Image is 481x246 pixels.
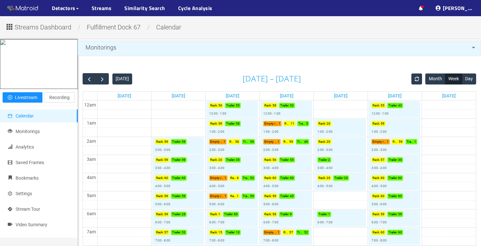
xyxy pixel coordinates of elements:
p: 4:00 - 5:00 [317,184,333,189]
p: 3:00 - 4:00 [372,165,387,171]
p: 4:00 - 5:00 [263,184,279,189]
p: 35 [236,157,240,162]
p: Trailer : [226,121,235,126]
p: Rack : [318,121,326,126]
p: 60 [398,194,402,199]
p: 20 [344,175,348,181]
p: Trailer : [243,194,250,199]
p: 3:00 - 4:00 [209,165,224,171]
p: 2:00 - 3:00 [155,147,170,152]
p: Trailer : [226,157,235,162]
p: Trailer : [298,121,306,126]
div: 1am [86,119,97,127]
p: 20 [326,139,330,144]
button: Recording [44,92,75,103]
p: Rack : [156,139,164,144]
p: 4:00 - 5:00 [372,184,387,189]
p: 1 [279,121,281,126]
p: Trailer : [388,230,397,235]
p: Trailer : [280,175,289,181]
p: 60 [290,175,294,181]
p: Empty rack : [210,194,224,199]
p: 60 [164,175,168,181]
a: Go to August 3, 2025 [116,92,132,100]
span: / [145,23,151,31]
p: 6:00 - 7:00 [317,220,333,225]
p: Rack : [230,194,236,199]
p: 1 [387,139,389,144]
p: 57 [381,157,384,162]
p: 7:00 - 8:00 [155,238,170,243]
p: Rack : [210,230,218,235]
p: Rack : [230,175,236,181]
p: 12:00 - 1:00 [209,111,226,116]
p: 59 [182,157,186,162]
p: Empty rack : [264,121,278,126]
p: Empty rack : [264,139,277,144]
p: 57 [289,230,293,235]
button: Week [445,73,462,84]
p: 7:00 - 8:00 [372,238,387,243]
p: 6:00 - 7:00 [372,220,387,225]
p: 1 [278,139,280,144]
p: 56 [218,103,222,108]
p: Rack : [283,139,289,144]
p: Rack : [156,175,164,181]
p: 59 [250,194,254,199]
p: 20 [326,121,330,126]
p: Trailer : [172,139,181,144]
p: 1 [224,194,226,199]
p: 1 [414,139,416,144]
p: 1 [218,212,220,217]
p: 6 [237,175,239,181]
p: 59 [164,194,168,199]
p: Rack : [264,212,272,217]
span: Calendar [16,113,34,118]
p: 59 [182,139,186,144]
p: 4:00 - 5:00 [209,184,224,189]
p: 52 [250,175,254,181]
p: Rack : [284,121,290,126]
p: 60 [398,175,402,181]
p: Rack : [156,157,164,162]
p: 12:00 - 1:00 [372,111,389,116]
p: Rack : [210,121,218,126]
p: Empty rack : [210,175,224,181]
span: Fulfillment Dock 67 [82,23,145,31]
p: Trailer : [172,194,181,199]
p: 59 [164,212,168,217]
p: 3:00 - 4:00 [263,165,279,171]
p: 7:00 - 8:00 [263,238,279,243]
p: Rack : [264,103,272,108]
div: 12am [83,101,97,108]
p: 3:00 - 4:00 [155,165,170,171]
p: Trailer : [172,230,181,235]
p: 2:00 - 3:00 [317,147,333,152]
p: Rack : [229,139,235,144]
p: 57 [164,230,168,235]
a: Go to August 7, 2025 [333,92,349,100]
span: Video Summary [16,222,47,227]
p: 1 [224,175,226,181]
p: 59 [398,212,402,217]
p: 59 [399,139,403,144]
p: 10 [236,230,240,235]
p: Rack : [210,212,218,217]
p: Rack : [264,175,272,181]
p: 1:00 - 2:00 [317,129,333,134]
span: Recording [49,94,70,101]
p: 1 [328,212,330,217]
p: 2 [328,157,330,162]
p: 9 [290,212,292,217]
p: 60 [381,230,384,235]
p: 56 [250,139,254,144]
span: / [76,23,82,31]
p: Rack : [372,212,380,217]
div: 7am [86,228,97,235]
p: Trailer : [172,157,181,162]
p: 6:00 - 7:00 [263,220,279,225]
p: Rack : [264,157,272,162]
p: Trailer : [388,212,397,217]
p: 58 [236,121,240,126]
span: Bookmarks [16,175,39,181]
